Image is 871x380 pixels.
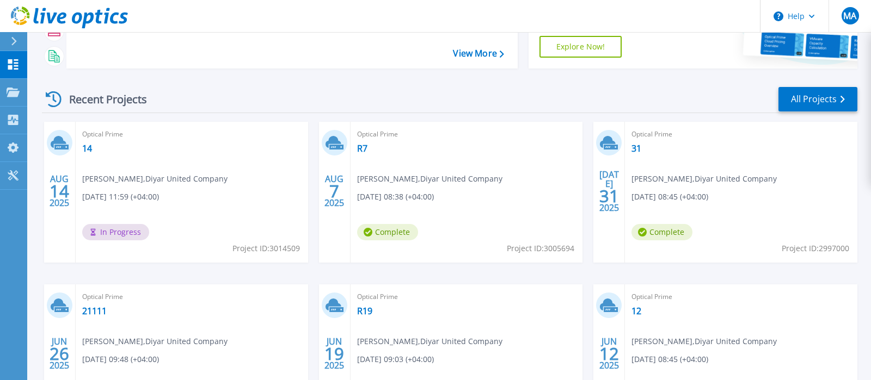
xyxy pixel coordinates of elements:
span: Optical Prime [631,291,851,303]
span: Optical Prime [357,128,576,140]
a: Explore Now! [539,36,622,58]
a: All Projects [778,87,857,111]
span: 31 [599,191,619,201]
div: [DATE] 2025 [599,171,619,211]
a: View More [453,48,504,59]
span: 19 [324,349,344,358]
span: Project ID: 2997000 [782,242,849,254]
span: [DATE] 09:03 (+04:00) [357,353,434,365]
a: 14 [82,143,92,154]
span: 12 [599,349,619,358]
a: R7 [357,143,367,154]
span: Optical Prime [82,291,302,303]
span: Project ID: 3005694 [507,242,574,254]
span: [DATE] 08:45 (+04:00) [631,353,708,365]
a: R19 [357,306,372,316]
span: [PERSON_NAME] , Diyar United Company [82,173,228,185]
span: Optical Prime [82,128,302,140]
span: [PERSON_NAME] , Diyar United Company [357,335,502,347]
span: Project ID: 3014509 [232,242,300,254]
span: MA [843,11,856,20]
span: [PERSON_NAME] , Diyar United Company [631,173,777,185]
span: 14 [50,186,69,196]
span: [DATE] 09:48 (+04:00) [82,353,159,365]
a: 21111 [82,306,107,316]
span: [DATE] 08:38 (+04:00) [357,191,434,203]
div: JUN 2025 [324,334,345,373]
span: Complete [631,224,692,240]
span: In Progress [82,224,149,240]
span: 26 [50,349,69,358]
div: AUG 2025 [324,171,345,211]
div: Recent Projects [42,86,162,113]
span: [PERSON_NAME] , Diyar United Company [82,335,228,347]
a: 31 [631,143,641,154]
span: [DATE] 08:45 (+04:00) [631,191,708,203]
div: JUN 2025 [599,334,619,373]
span: Complete [357,224,418,240]
span: Optical Prime [631,128,851,140]
span: [PERSON_NAME] , Diyar United Company [631,335,777,347]
div: JUN 2025 [49,334,70,373]
div: AUG 2025 [49,171,70,211]
span: Optical Prime [357,291,576,303]
span: 7 [329,186,339,196]
span: [PERSON_NAME] , Diyar United Company [357,173,502,185]
a: 12 [631,306,641,316]
span: [DATE] 11:59 (+04:00) [82,191,159,203]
